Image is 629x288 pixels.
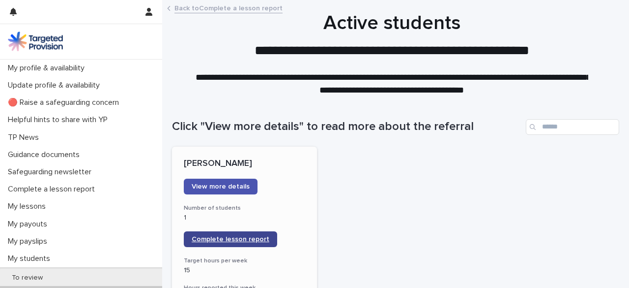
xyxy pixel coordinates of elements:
input: Search [526,119,619,135]
p: Guidance documents [4,150,87,160]
h3: Target hours per week [184,257,305,265]
p: To review [4,274,51,282]
h1: Active students [172,11,612,35]
p: Complete a lesson report [4,185,103,194]
p: My lessons [4,202,54,211]
a: View more details [184,179,257,194]
p: My students [4,254,58,263]
p: 1 [184,214,305,222]
p: My payouts [4,220,55,229]
p: 15 [184,266,305,275]
p: TP News [4,133,47,142]
p: Helpful hints to share with YP [4,115,115,125]
h1: Click "View more details" to read more about the referral [172,120,522,134]
span: View more details [192,183,250,190]
a: Complete lesson report [184,231,277,247]
h3: Number of students [184,204,305,212]
p: My payslips [4,237,55,246]
p: My profile & availability [4,64,92,73]
span: Complete lesson report [192,236,269,243]
p: Safeguarding newsletter [4,167,99,177]
img: M5nRWzHhSzIhMunXDL62 [8,32,63,51]
p: [PERSON_NAME] [184,159,305,169]
a: Back toComplete a lesson report [174,2,283,13]
p: 🔴 Raise a safeguarding concern [4,98,127,107]
p: Update profile & availability [4,81,108,90]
